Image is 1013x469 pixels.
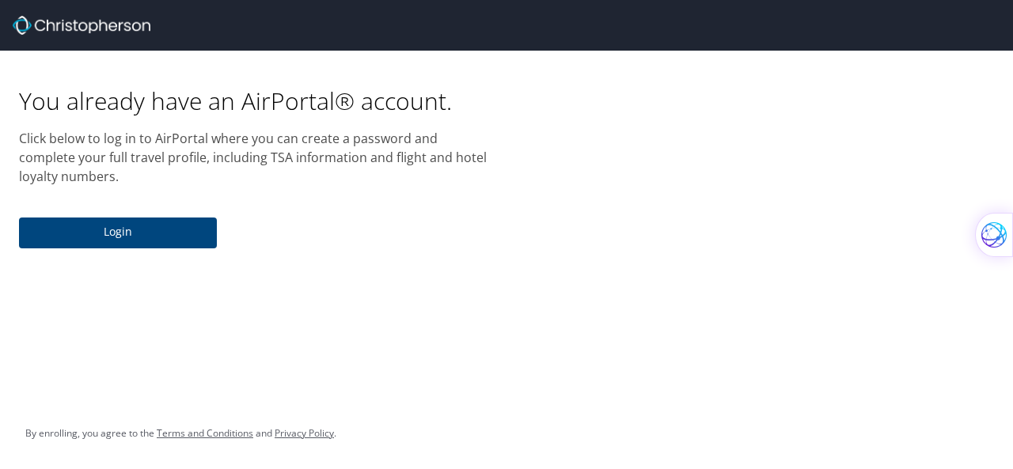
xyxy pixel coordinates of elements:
[32,222,204,242] span: Login
[275,426,334,440] a: Privacy Policy
[13,16,150,35] img: cbt logo
[19,217,217,248] button: Login
[25,414,336,453] div: By enrolling, you agree to the and .
[157,426,253,440] a: Terms and Conditions
[19,129,488,186] p: Click below to log in to AirPortal where you can create a password and complete your full travel ...
[19,85,488,116] h1: You already have an AirPortal® account.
